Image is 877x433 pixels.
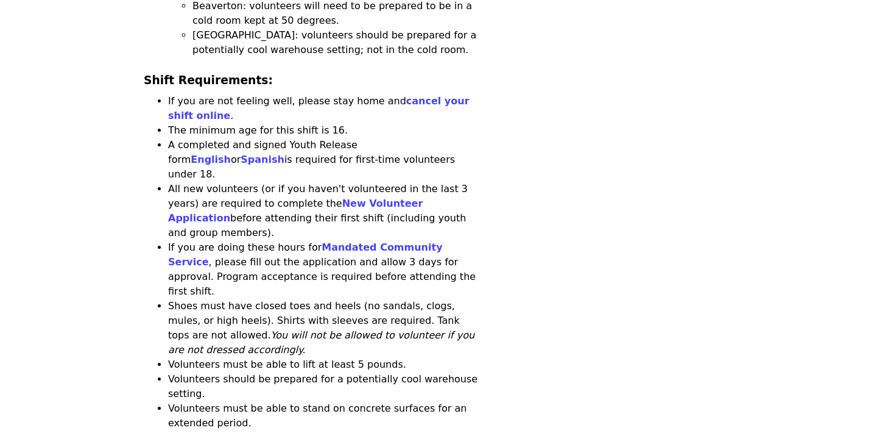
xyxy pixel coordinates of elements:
[168,401,483,431] li: Volunteers must be able to stand on concrete surfaces for an extended period.
[168,94,483,123] li: If you are not feeling well, please stay home and .
[168,123,483,138] li: The minimum age for this shift is 16.
[168,329,474,356] em: You will not be allowed to volunteer if you are not dressed accordingly.
[144,74,273,87] strong: Shift Requirements:
[168,95,470,121] a: cancel your shift online
[168,372,483,401] li: Volunteers should be prepared for a potentially cool warehouse setting.
[168,242,443,268] a: Mandated Community Service
[168,198,423,224] a: New Volunteer Application
[168,182,483,240] li: All new volunteers (or if you haven't volunteered in the last 3 years) are required to complete t...
[241,154,284,165] a: Spanish
[168,299,483,357] li: Shoes must have closed toes and heels (no sandals, clogs, mules, or high heels). Shirts with slee...
[168,357,483,372] li: Volunteers must be able to lift at least 5 pounds.
[168,138,483,182] li: A completed and signed Youth Release form or is required for first-time volunteers under 18.
[168,240,483,299] li: If you are doing these hours for , please fill out the application and allow 3 days for approval....
[191,154,231,165] a: English
[192,28,483,57] li: [GEOGRAPHIC_DATA]: volunteers should be prepared for a potentially cool warehouse setting; not in...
